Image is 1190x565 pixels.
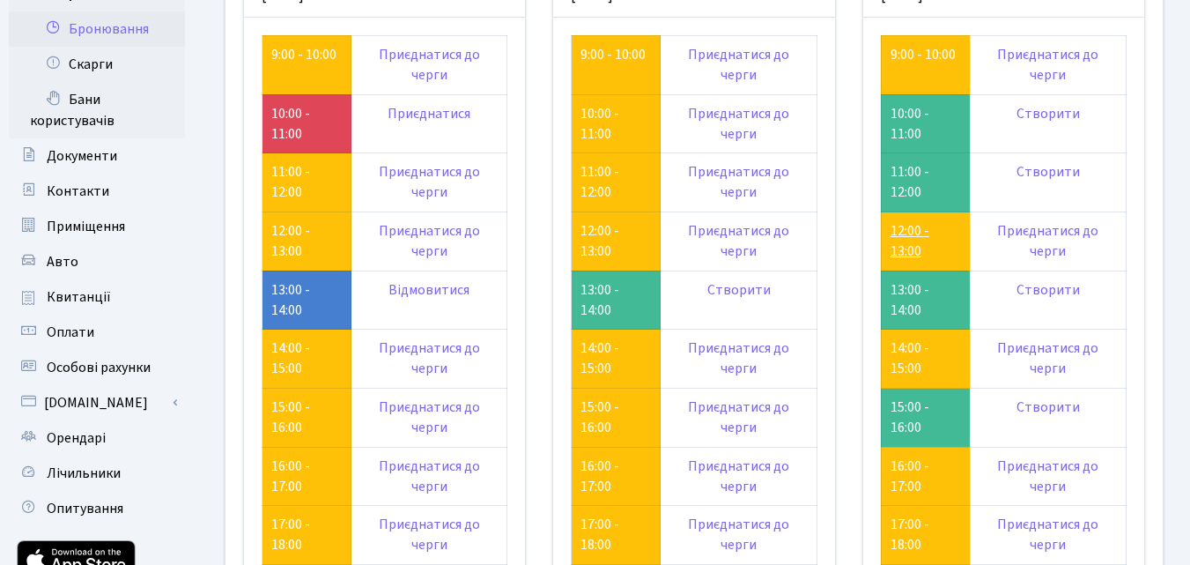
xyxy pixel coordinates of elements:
a: Створити [1016,104,1080,123]
a: Квитанції [9,279,185,315]
a: Приєднатися до черги [379,457,480,496]
a: 17:00 - 18:00 [891,515,929,554]
a: Приєднатися [388,104,470,123]
a: 15:00 - 16:00 [580,398,619,437]
a: Приєднатися до черги [688,457,789,496]
a: Приєднатися до черги [997,457,1098,496]
a: 12:00 - 13:00 [580,221,619,261]
a: Документи [9,138,185,174]
span: Документи [47,146,117,166]
a: Створити [1016,280,1080,300]
a: 17:00 - 18:00 [271,515,310,554]
a: Опитування [9,491,185,526]
span: Опитування [47,499,123,518]
a: [DOMAIN_NAME] [9,385,185,420]
a: 10:00 - 11:00 [271,104,310,144]
a: 10:00 - 11:00 [580,104,619,144]
a: Приєднатися до черги [379,45,480,85]
a: 14:00 - 15:00 [580,338,619,378]
a: Приєднатися до черги [688,338,789,378]
a: Приєднатися до черги [379,515,480,554]
a: Бронювання [9,11,185,47]
a: Приєднатися до черги [688,515,789,554]
a: Приєднатися до черги [688,45,789,85]
a: 14:00 - 15:00 [891,338,929,378]
a: Приєднатися до черги [997,221,1098,261]
a: Орендарі [9,420,185,456]
a: Приєднатися до черги [688,104,789,144]
a: 11:00 - 12:00 [580,162,619,202]
a: Особові рахунки [9,350,185,385]
a: 12:00 - 13:00 [891,221,929,261]
a: Приєднатися до черги [688,398,789,437]
span: Приміщення [47,217,125,236]
a: 9:00 - 10:00 [580,45,646,64]
a: 15:00 - 16:00 [271,398,310,437]
a: Приміщення [9,209,185,244]
a: Створити [707,280,771,300]
a: Створити [1016,162,1080,182]
a: Приєднатися до черги [379,338,480,378]
td: 13:00 - 14:00 [572,271,661,330]
span: Контакти [47,182,109,201]
a: Оплати [9,315,185,350]
span: Квитанції [47,287,111,307]
span: Орендарі [47,428,106,448]
span: Лічильники [47,464,121,483]
td: 15:00 - 16:00 [881,389,970,448]
a: 9:00 - 10:00 [271,45,336,64]
span: Оплати [47,323,94,342]
a: 16:00 - 17:00 [891,457,929,496]
a: Скарги [9,47,185,82]
td: 13:00 - 14:00 [881,271,970,330]
a: 12:00 - 13:00 [271,221,310,261]
td: 10:00 - 11:00 [881,94,970,153]
a: Відмовитися [388,280,469,300]
a: Приєднатися до черги [997,338,1098,378]
a: Контакти [9,174,185,209]
a: 16:00 - 17:00 [580,457,619,496]
a: Приєднатися до черги [688,162,789,202]
a: 14:00 - 15:00 [271,338,310,378]
span: Особові рахунки [47,358,151,377]
a: Створити [1016,398,1080,417]
a: Бани користувачів [9,82,185,138]
a: Приєднатися до черги [379,221,480,261]
span: Авто [47,252,78,271]
a: Приєднатися до черги [379,162,480,202]
a: Приєднатися до черги [997,515,1098,554]
a: Приєднатися до черги [379,398,480,437]
a: 9:00 - 10:00 [891,45,956,64]
a: Приєднатися до черги [997,45,1098,85]
a: 11:00 - 12:00 [271,162,310,202]
a: 13:00 - 14:00 [271,280,310,320]
td: 11:00 - 12:00 [881,153,970,212]
a: Приєднатися до черги [688,221,789,261]
a: Авто [9,244,185,279]
a: 16:00 - 17:00 [271,457,310,496]
a: 17:00 - 18:00 [580,515,619,554]
a: Лічильники [9,456,185,491]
